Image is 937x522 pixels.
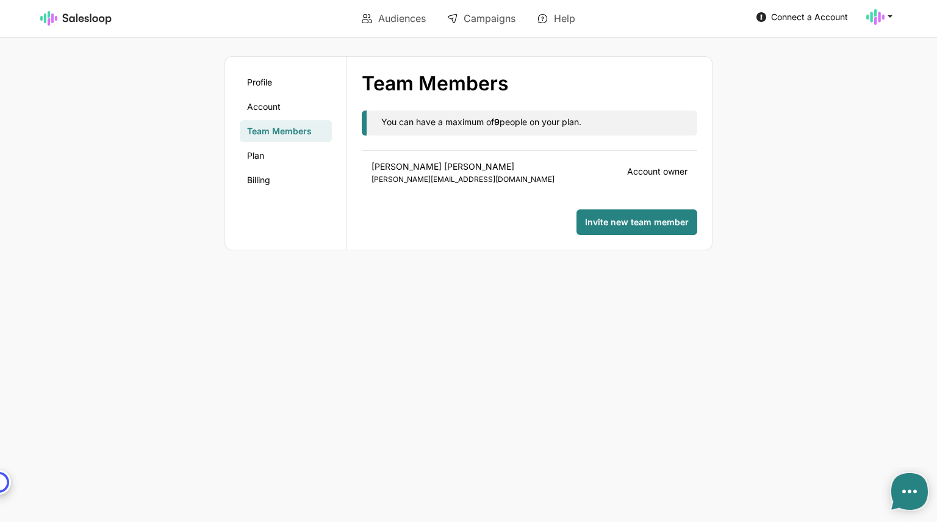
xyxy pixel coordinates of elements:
[353,8,434,29] a: Audiences
[240,169,332,191] a: Billing
[439,8,524,29] a: Campaigns
[240,71,332,93] a: Profile
[240,145,332,167] a: Plan
[585,216,689,228] span: Invite new team member
[362,71,664,96] h1: Team Members
[372,161,627,185] div: [PERSON_NAME] [PERSON_NAME]
[627,165,687,180] div: Account owner
[372,175,555,184] span: [PERSON_NAME][EMAIL_ADDRESS][DOMAIN_NAME]
[753,7,852,26] a: Connect a Account
[771,12,848,22] span: Connect a Account
[240,96,332,118] a: Account
[576,209,697,235] button: Invite new team member
[240,120,332,142] a: Team Members
[40,11,112,26] img: Salesloop
[529,8,584,29] a: Help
